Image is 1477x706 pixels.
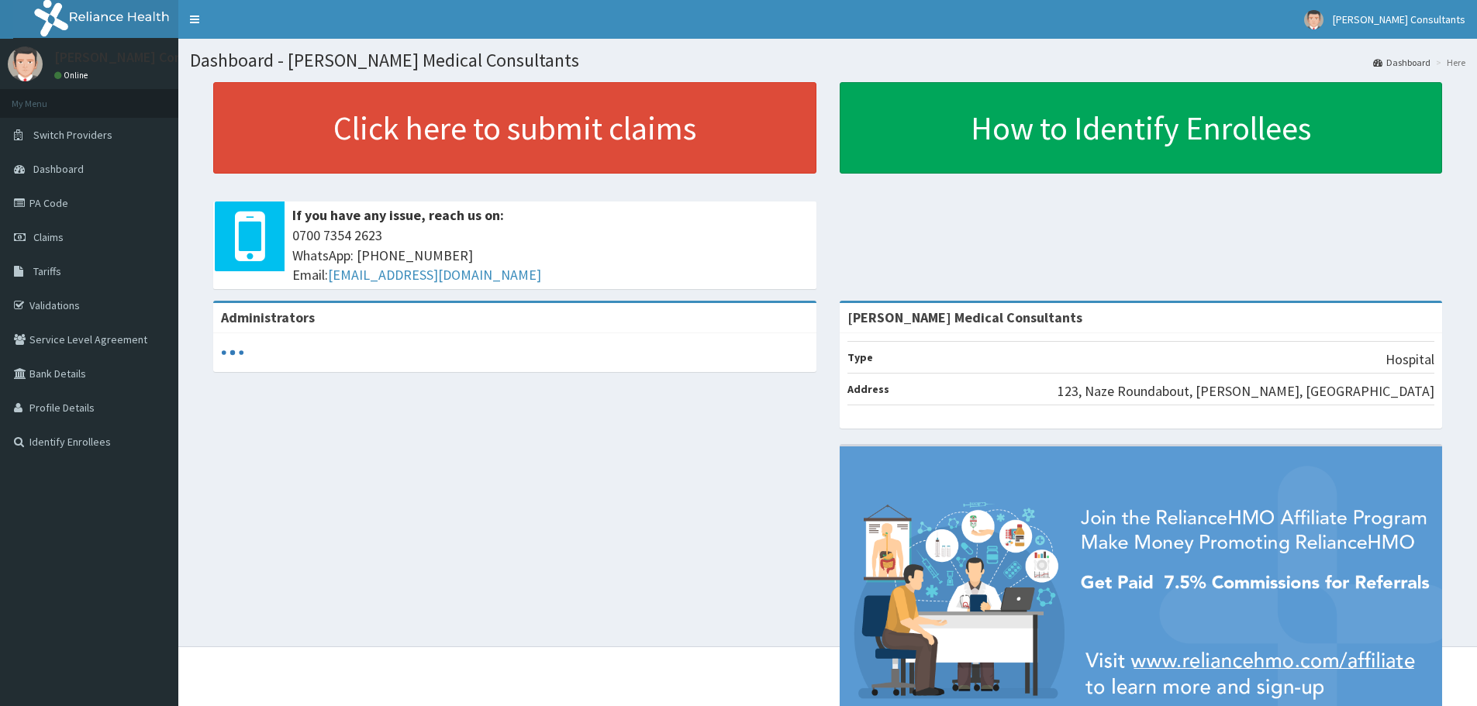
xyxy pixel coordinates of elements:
b: Type [847,350,873,364]
p: [PERSON_NAME] Consultants [54,50,233,64]
a: [EMAIL_ADDRESS][DOMAIN_NAME] [328,266,541,284]
li: Here [1432,56,1465,69]
span: Claims [33,230,64,244]
span: Switch Providers [33,128,112,142]
span: 0700 7354 2623 WhatsApp: [PHONE_NUMBER] Email: [292,226,809,285]
strong: [PERSON_NAME] Medical Consultants [847,308,1082,326]
b: Administrators [221,308,315,326]
a: Click here to submit claims [213,82,816,174]
a: Dashboard [1373,56,1430,69]
p: Hospital [1386,350,1434,370]
b: If you have any issue, reach us on: [292,206,504,224]
img: User Image [8,46,43,81]
p: 123, Naze Roundabout, [PERSON_NAME], [GEOGRAPHIC_DATA] [1058,381,1434,401]
span: Dashboard [33,162,84,176]
a: How to Identify Enrollees [840,82,1443,174]
svg: audio-loading [221,341,244,364]
h1: Dashboard - [PERSON_NAME] Medical Consultants [190,50,1465,71]
span: [PERSON_NAME] Consultants [1333,12,1465,26]
span: Tariffs [33,264,61,278]
b: Address [847,382,889,396]
img: User Image [1304,10,1323,29]
a: Online [54,70,91,81]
